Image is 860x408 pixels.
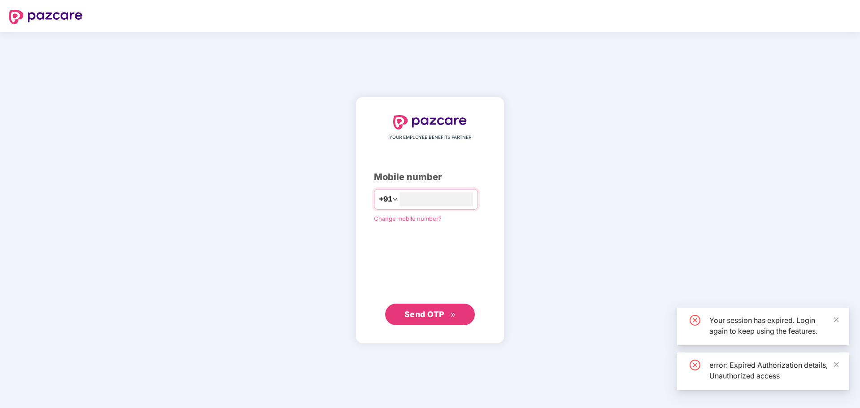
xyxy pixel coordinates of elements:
[392,197,398,202] span: down
[379,193,392,205] span: +91
[450,312,456,318] span: double-right
[389,134,471,141] span: YOUR EMPLOYEE BENEFITS PARTNER
[833,317,839,323] span: close
[404,309,444,319] span: Send OTP
[9,10,83,24] img: logo
[393,115,467,129] img: logo
[833,361,839,368] span: close
[690,360,700,370] span: close-circle
[374,215,442,222] a: Change mobile number?
[374,170,486,184] div: Mobile number
[709,360,838,381] div: error: Expired Authorization details, Unauthorized access
[690,315,700,326] span: close-circle
[709,315,838,336] div: Your session has expired. Login again to keep using the features.
[385,304,475,325] button: Send OTPdouble-right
